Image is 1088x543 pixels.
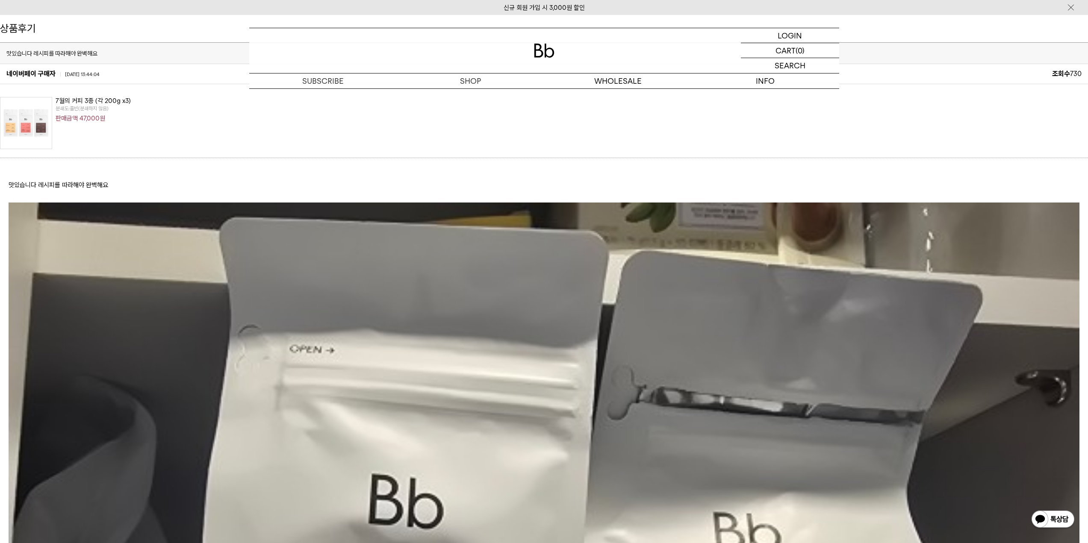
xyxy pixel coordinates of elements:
span: 분쇄도:홀빈(분쇄하지 않음) [56,105,131,112]
p: INFO [692,73,839,88]
a: CART (0) [741,43,839,58]
em: 7월의 커피 3종 (각 200g x3) [56,97,131,105]
p: SEARCH [775,58,805,73]
a: LOGIN [741,28,839,43]
p: (0) [796,43,805,58]
a: SHOP [397,73,544,88]
a: 신규 회원 가입 시 3,000원 할인 [504,4,585,12]
p: WHOLESALE [544,73,692,88]
a: SUBSCRIBE [249,73,397,88]
p: LOGIN [778,28,802,43]
strong: 판매금액 47,000원 [56,112,131,122]
p: CART [775,43,796,58]
img: 로고 [534,44,554,58]
img: 카카오톡 채널 1:1 채팅 버튼 [1031,510,1075,530]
